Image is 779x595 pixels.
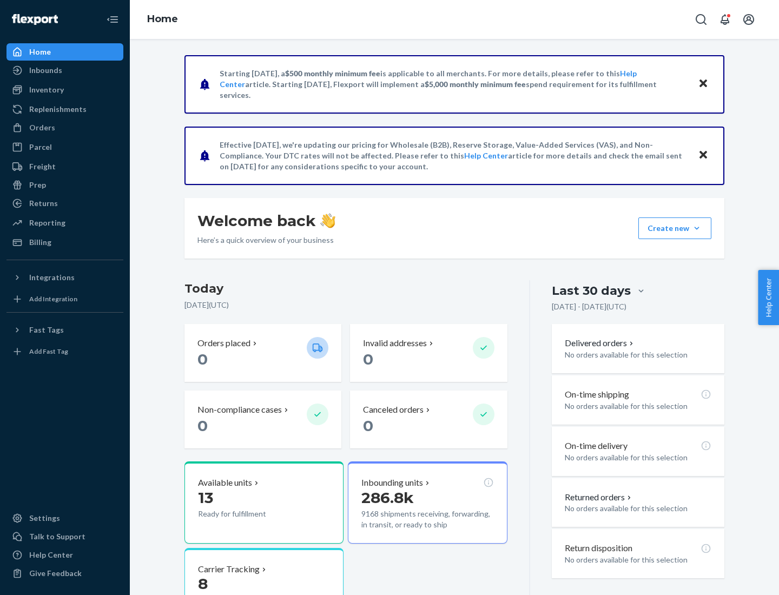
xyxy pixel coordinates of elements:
[198,563,260,576] p: Carrier Tracking
[758,270,779,325] button: Help Center
[102,9,123,30] button: Close Navigation
[6,176,123,194] a: Prep
[565,554,711,565] p: No orders available for this selection
[363,350,373,368] span: 0
[198,477,252,489] p: Available units
[197,337,250,349] p: Orders placed
[29,180,46,190] div: Prep
[29,568,82,579] div: Give Feedback
[6,158,123,175] a: Freight
[6,234,123,251] a: Billing
[285,69,380,78] span: $500 monthly minimum fee
[320,213,335,228] img: hand-wave emoji
[184,324,341,382] button: Orders placed 0
[565,440,628,452] p: On-time delivery
[565,337,636,349] button: Delivered orders
[29,142,52,153] div: Parcel
[29,217,65,228] div: Reporting
[220,140,688,172] p: Effective [DATE], we're updating our pricing for Wholesale (B2B), Reserve Storage, Value-Added Se...
[138,4,187,35] ol: breadcrumbs
[29,122,55,133] div: Orders
[6,81,123,98] a: Inventory
[29,237,51,248] div: Billing
[565,491,633,504] button: Returned orders
[6,138,123,156] a: Parcel
[565,349,711,360] p: No orders available for this selection
[147,13,178,25] a: Home
[29,161,56,172] div: Freight
[184,300,507,310] p: [DATE] ( UTC )
[361,488,414,507] span: 286.8k
[6,546,123,564] a: Help Center
[29,550,73,560] div: Help Center
[29,347,68,356] div: Add Fast Tag
[565,503,711,514] p: No orders available for this selection
[696,76,710,92] button: Close
[350,324,507,382] button: Invalid addresses 0
[425,80,526,89] span: $5,000 monthly minimum fee
[29,294,77,303] div: Add Integration
[29,104,87,115] div: Replenishments
[464,151,508,160] a: Help Center
[29,272,75,283] div: Integrations
[361,477,423,489] p: Inbounding units
[6,343,123,360] a: Add Fast Tag
[552,282,631,299] div: Last 30 days
[6,195,123,212] a: Returns
[6,321,123,339] button: Fast Tags
[184,461,344,544] button: Available units13Ready for fulfillment
[6,510,123,527] a: Settings
[350,391,507,448] button: Canceled orders 0
[565,542,632,554] p: Return disposition
[361,508,493,530] p: 9168 shipments receiving, forwarding, in transit, or ready to ship
[220,68,688,101] p: Starting [DATE], a is applicable to all merchants. For more details, please refer to this article...
[197,416,208,435] span: 0
[363,337,427,349] p: Invalid addresses
[565,388,629,401] p: On-time shipping
[29,198,58,209] div: Returns
[6,62,123,79] a: Inbounds
[638,217,711,239] button: Create new
[198,488,213,507] span: 13
[565,401,711,412] p: No orders available for this selection
[565,452,711,463] p: No orders available for this selection
[29,531,85,542] div: Talk to Support
[197,404,282,416] p: Non-compliance cases
[690,9,712,30] button: Open Search Box
[348,461,507,544] button: Inbounding units286.8k9168 shipments receiving, forwarding, in transit, or ready to ship
[184,280,507,297] h3: Today
[198,508,298,519] p: Ready for fulfillment
[552,301,626,312] p: [DATE] - [DATE] ( UTC )
[6,565,123,582] button: Give Feedback
[197,211,335,230] h1: Welcome back
[29,84,64,95] div: Inventory
[6,101,123,118] a: Replenishments
[6,119,123,136] a: Orders
[184,391,341,448] button: Non-compliance cases 0
[6,43,123,61] a: Home
[6,214,123,232] a: Reporting
[198,574,208,593] span: 8
[6,528,123,545] a: Talk to Support
[197,235,335,246] p: Here’s a quick overview of your business
[29,47,51,57] div: Home
[12,14,58,25] img: Flexport logo
[696,148,710,163] button: Close
[6,290,123,308] a: Add Integration
[363,404,424,416] p: Canceled orders
[714,9,736,30] button: Open notifications
[363,416,373,435] span: 0
[29,325,64,335] div: Fast Tags
[29,513,60,524] div: Settings
[6,269,123,286] button: Integrations
[197,350,208,368] span: 0
[29,65,62,76] div: Inbounds
[738,9,760,30] button: Open account menu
